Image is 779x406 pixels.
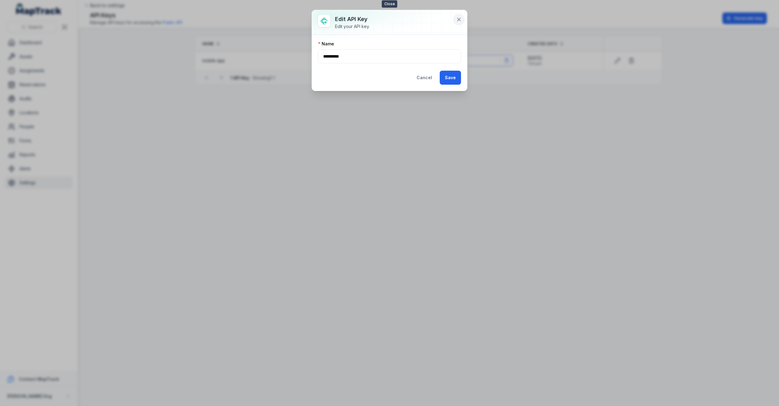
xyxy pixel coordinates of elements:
[382,0,397,8] span: Close
[440,71,461,85] button: Save
[335,15,370,23] h3: Edit API Key
[335,23,370,30] div: Edit your API key.
[411,71,437,85] button: Cancel
[318,41,334,47] label: Name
